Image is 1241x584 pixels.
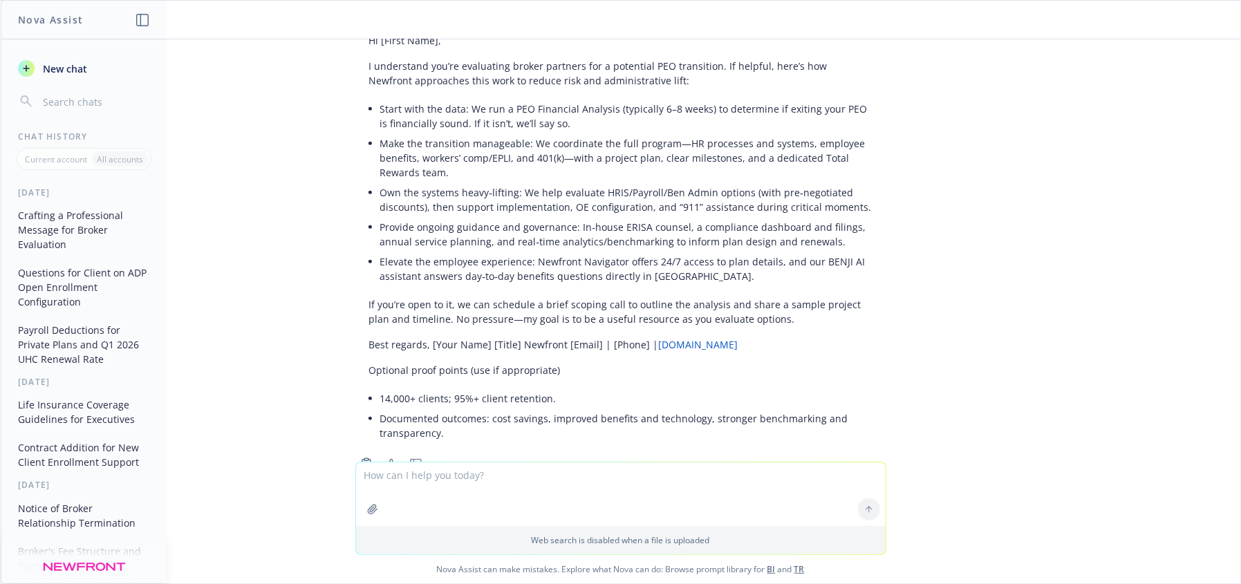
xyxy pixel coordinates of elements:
[1,131,167,142] div: Chat History
[380,252,873,286] li: Elevate the employee experience: Newfront Navigator offers 24/7 access to plan details, and our B...
[1,187,167,198] div: [DATE]
[12,497,156,534] button: Notice of Broker Relationship Termination
[12,319,156,370] button: Payroll Deductions for Private Plans and Q1 2026 UHC Renewal Rate
[794,563,805,575] a: TR
[380,408,873,443] li: Documented outcomes: cost savings, improved benefits and technology, stronger benchmarking and tr...
[369,297,873,326] p: If you’re open to it, we can schedule a brief scoping call to outline the analysis and share a sa...
[1,479,167,491] div: [DATE]
[12,204,156,256] button: Crafting a Professional Message for Broker Evaluation
[12,56,156,81] button: New chat
[12,393,156,431] button: Life Insurance Coverage Guidelines for Executives
[369,363,873,377] p: Optional proof points (use if appropriate)
[767,563,776,575] a: BI
[369,337,873,352] p: Best regards, [Your Name] [Title] Newfront [Email] | [Phone] |
[364,534,877,546] p: Web search is disabled when a file is uploaded
[40,62,87,76] span: New chat
[12,436,156,473] button: Contract Addition for New Client Enrollment Support
[380,133,873,182] li: Make the transition manageable: We coordinate the full program—HR processes and systems, employee...
[12,540,156,577] button: Broker's Fee Structure and Payment Summary
[40,92,150,111] input: Search chats
[1,376,167,388] div: [DATE]
[25,153,87,165] p: Current account
[380,182,873,217] li: Own the systems heavy‑lifting: We help evaluate HRIS/Payroll/Ben Admin options (with pre‑negotiat...
[97,153,143,165] p: All accounts
[6,555,1235,583] span: Nova Assist can make mistakes. Explore what Nova can do: Browse prompt library for and
[18,12,83,27] h1: Nova Assist
[380,388,873,408] li: 14,000+ clients; 95%+ client retention.
[360,458,373,470] svg: Copy to clipboard
[405,454,427,473] button: Thumbs down
[369,33,873,48] p: Hi [First Name],
[659,338,738,351] a: [DOMAIN_NAME]
[380,217,873,252] li: Provide ongoing guidance and governance: In‑house ERISA counsel, a compliance dashboard and filin...
[369,59,873,88] p: I understand you’re evaluating broker partners for a potential PEO transition. If helpful, here’s...
[12,261,156,313] button: Questions for Client on ADP Open Enrollment Configuration
[380,99,873,133] li: Start with the data: We run a PEO Financial Analysis (typically 6–8 weeks) to determine if exitin...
